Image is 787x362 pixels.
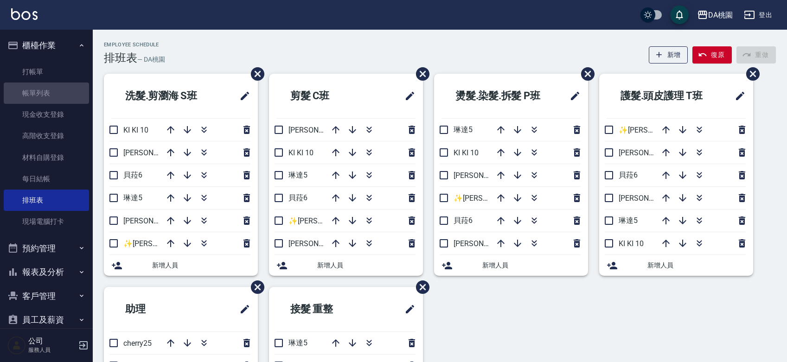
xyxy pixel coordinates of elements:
a: 材料自購登錄 [4,147,89,168]
span: 修改班表的標題 [399,298,416,320]
a: 排班表 [4,190,89,211]
span: 修改班表的標題 [234,298,250,320]
h2: 接髮 重整 [276,292,373,326]
button: save [670,6,689,24]
h3: 排班表 [104,51,137,64]
span: 刪除班表 [574,60,596,88]
a: 每日結帳 [4,168,89,190]
span: 刪除班表 [244,273,266,301]
a: 高階收支登錄 [4,125,89,146]
span: 修改班表的標題 [729,85,746,107]
span: cherry25 [123,339,152,348]
button: 復原 [692,46,732,64]
a: 現場電腦打卡 [4,211,89,232]
span: ✨[PERSON_NAME][PERSON_NAME] ✨16 [619,126,759,134]
span: 新增人員 [482,260,581,270]
img: Logo [11,8,38,20]
span: 琳達5 [288,338,307,347]
span: [PERSON_NAME]3 [288,239,348,248]
span: 琳達5 [619,216,638,225]
a: 帳單列表 [4,83,89,104]
span: [PERSON_NAME]3 [619,194,678,203]
button: 預約管理 [4,236,89,260]
div: DA桃園 [708,9,733,21]
span: 修改班表的標題 [234,85,250,107]
span: [PERSON_NAME]8 [288,126,348,134]
img: Person [7,336,26,355]
a: 打帳單 [4,61,89,83]
span: 貝菈6 [619,171,638,179]
span: 貝菈6 [288,193,307,202]
button: 員工及薪資 [4,308,89,332]
span: ✨[PERSON_NAME][PERSON_NAME] ✨16 [288,216,429,225]
h2: 洗髮.剪瀏海 S班 [111,79,222,113]
button: 客戶管理 [4,284,89,308]
span: KI KI 10 [619,239,644,248]
h2: Employee Schedule [104,42,165,48]
span: 刪除班表 [409,60,431,88]
button: 新增 [649,46,688,64]
button: 登出 [740,6,776,24]
a: 現金收支登錄 [4,104,89,125]
span: 貝菈6 [454,216,473,225]
button: DA桃園 [693,6,736,25]
h2: 燙髮.染髮.拆髮 P班 [441,79,557,113]
h2: 護髮.頭皮護理 T班 [607,79,723,113]
span: 新增人員 [152,260,250,270]
span: 刪除班表 [739,60,761,88]
span: 貝菈6 [123,171,142,179]
div: 新增人員 [434,255,588,276]
span: [PERSON_NAME]8 [619,148,678,157]
div: 新增人員 [269,255,423,276]
span: 修改班表的標題 [564,85,581,107]
button: 櫃檯作業 [4,33,89,57]
span: 刪除班表 [244,60,266,88]
span: 新增人員 [647,260,746,270]
span: 琳達5 [288,171,307,179]
span: KI KI 10 [288,148,314,157]
div: 新增人員 [599,255,753,276]
span: [PERSON_NAME]3 [454,239,513,248]
span: 新增人員 [317,260,416,270]
span: 刪除班表 [409,273,431,301]
h2: 助理 [111,292,197,326]
button: 報表及分析 [4,260,89,284]
span: ✨[PERSON_NAME][PERSON_NAME] ✨16 [454,194,594,203]
span: [PERSON_NAME]8 [123,148,183,157]
h2: 剪髮 C班 [276,79,371,113]
span: 琳達5 [123,193,142,202]
p: 服務人員 [28,346,76,354]
span: 修改班表的標題 [399,85,416,107]
span: ✨[PERSON_NAME][PERSON_NAME] ✨16 [123,239,263,248]
h6: — DA桃園 [137,55,165,64]
span: [PERSON_NAME]8 [454,171,513,180]
span: KI KI 10 [454,148,479,157]
span: [PERSON_NAME]3 [123,216,183,225]
span: 琳達5 [454,125,473,134]
h5: 公司 [28,337,76,346]
div: 新增人員 [104,255,258,276]
span: KI KI 10 [123,126,148,134]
